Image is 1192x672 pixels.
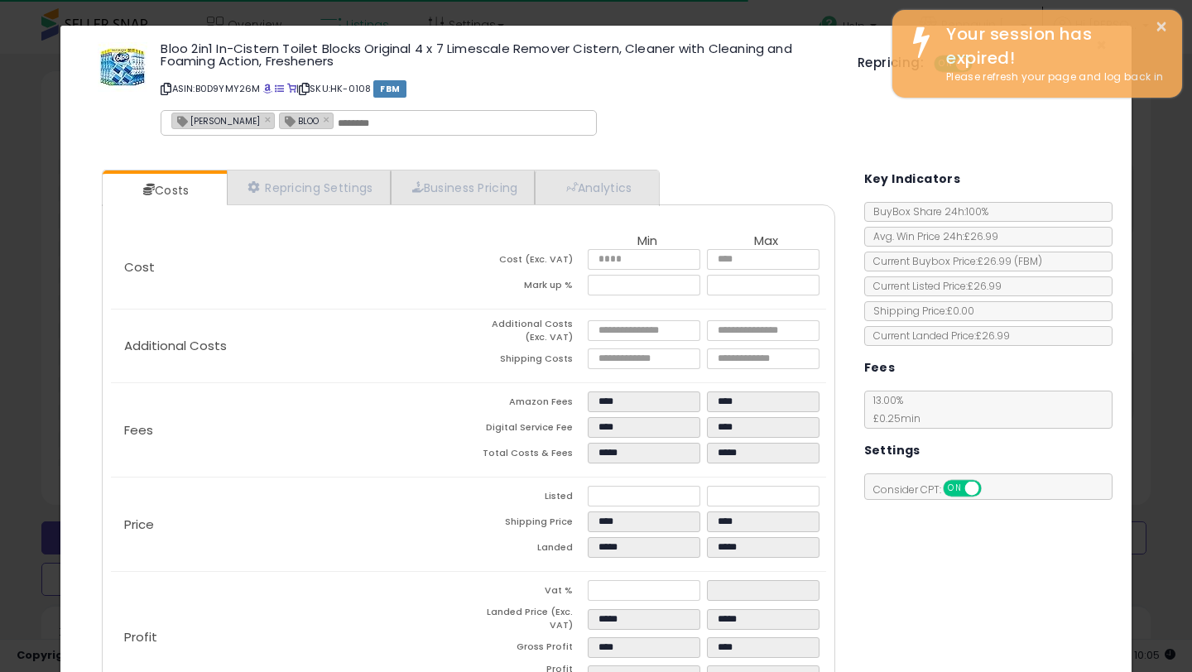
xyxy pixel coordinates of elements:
span: Current Buybox Price: [865,254,1042,268]
span: Consider CPT: [865,482,1003,497]
img: 51U2ChVv+5L._SL60_.jpg [98,42,147,92]
a: Analytics [535,170,657,204]
p: Price [111,518,469,531]
h5: Settings [864,440,920,461]
p: Additional Costs [111,339,469,353]
p: Profit [111,631,469,644]
a: Costs [103,174,225,207]
span: Current Listed Price: £26.99 [865,279,1002,293]
div: Your session has expired! [934,22,1170,70]
span: Current Landed Price: £26.99 [865,329,1010,343]
a: Business Pricing [391,170,536,204]
span: [PERSON_NAME] [172,113,260,127]
span: Shipping Price: £0.00 [865,304,974,318]
td: Shipping Costs [469,348,588,374]
h5: Fees [864,358,896,378]
td: Listed [469,486,588,511]
span: 13.00 % [865,393,920,425]
td: Cost (Exc. VAT) [469,249,588,275]
span: Avg. Win Price 24h: £26.99 [865,229,998,243]
p: Fees [111,424,469,437]
span: ( FBM ) [1014,254,1042,268]
a: All offer listings [275,82,284,95]
td: Digital Service Fee [469,417,588,443]
span: OFF [978,482,1005,496]
td: Landed [469,537,588,563]
td: Landed Price (Exc. VAT) [469,606,588,636]
span: ON [944,482,965,496]
td: Amazon Fees [469,391,588,417]
span: BuyBox Share 24h: 100% [865,204,988,218]
th: Min [588,234,707,249]
div: Please refresh your page and log back in [934,70,1170,85]
td: Vat % [469,580,588,606]
a: BuyBox page [263,82,272,95]
span: £0.25 min [865,411,920,425]
h5: Key Indicators [864,169,961,190]
a: × [264,112,274,127]
a: Your listing only [287,82,296,95]
td: Additional Costs (Exc. VAT) [469,318,588,348]
td: Gross Profit [469,637,588,663]
th: Max [707,234,826,249]
td: Mark up % [469,275,588,300]
p: ASIN: B0D9YMY26M | SKU: HK-0108 [161,75,833,102]
td: Shipping Price [469,511,588,537]
a: × [323,112,333,127]
span: BLOO [280,113,319,127]
p: Cost [111,261,469,274]
h5: Repricing: [858,56,924,70]
a: Repricing Settings [227,170,391,204]
td: Total Costs & Fees [469,443,588,468]
button: × [1155,17,1168,37]
span: FBM [373,80,406,98]
span: £26.99 [978,254,1042,268]
h3: Bloo 2in1 In-Cistern Toilet Blocks Original 4 x 7 Limescale Remover Cistern, Cleaner with Cleanin... [161,42,833,67]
